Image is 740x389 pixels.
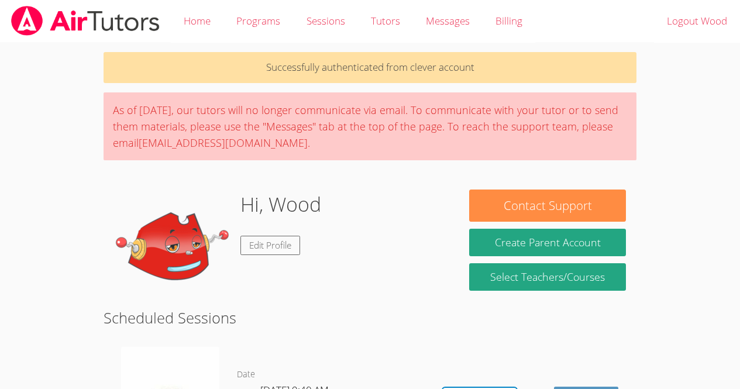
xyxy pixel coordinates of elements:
[240,190,321,219] h1: Hi, Wood
[104,52,636,83] p: Successfully authenticated from clever account
[10,6,161,36] img: airtutors_banner-c4298cdbf04f3fff15de1276eac7730deb9818008684d7c2e4769d2f7ddbe033.png
[237,367,255,382] dt: Date
[469,263,625,291] a: Select Teachers/Courses
[240,236,300,255] a: Edit Profile
[104,307,636,329] h2: Scheduled Sessions
[469,229,625,256] button: Create Parent Account
[104,92,636,160] div: As of [DATE], our tutors will no longer communicate via email. To communicate with your tutor or ...
[469,190,625,222] button: Contact Support
[114,190,231,307] img: default.png
[426,14,470,27] span: Messages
